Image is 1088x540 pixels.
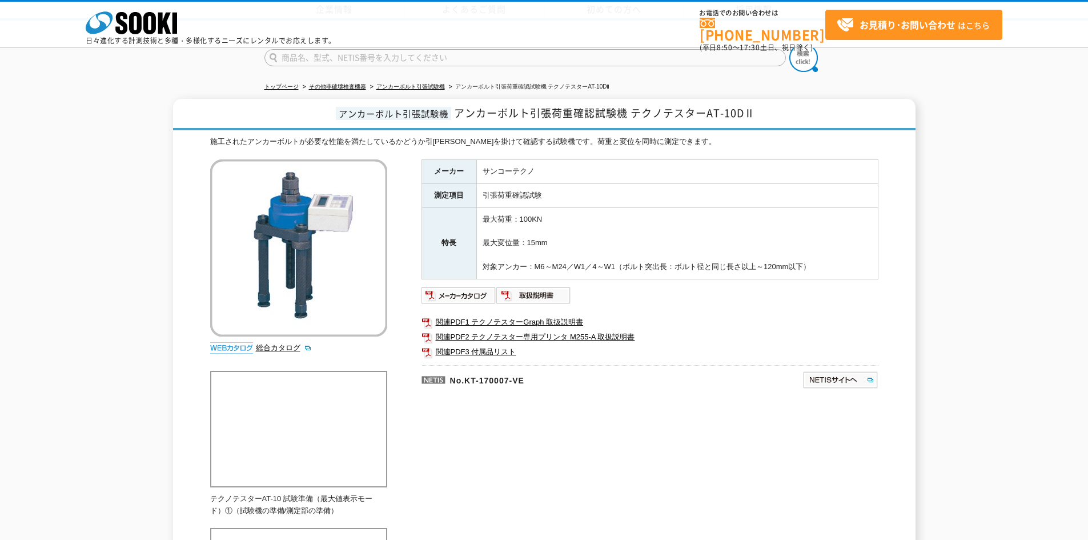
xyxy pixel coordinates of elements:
[421,365,692,393] p: No.KT-170007-VE
[476,183,878,207] td: 引張荷重確認試験
[454,105,755,121] span: アンカーボルト引張荷重確認試験機 テクノテスターAT-10DⅡ
[700,10,825,17] span: お電話でのお問い合わせは
[476,160,878,184] td: サンコーテクノ
[421,345,878,359] a: 関連PDF3 付属品リスト
[421,286,496,305] img: メーカーカタログ
[496,286,571,305] img: 取扱説明書
[700,42,813,53] span: (平日 ～ 土日、祝日除く)
[837,17,990,34] span: はこちら
[210,159,387,337] img: アンカーボルト引張荷重確認試験機 テクノテスターAT-10DⅡ
[421,183,476,207] th: 測定項目
[421,207,476,279] th: 特長
[717,42,733,53] span: 8:50
[210,342,253,354] img: webカタログ
[309,83,366,90] a: その他非破壊検査機器
[496,294,571,302] a: 取扱説明書
[447,81,610,93] li: アンカーボルト引張荷重確認試験機 テクノテスターAT-10DⅡ
[421,160,476,184] th: メーカー
[421,315,878,330] a: 関連PDF1 テクノテスターGraph 取扱説明書
[860,18,955,31] strong: お見積り･お問い合わせ
[256,343,312,352] a: 総合カタログ
[86,37,336,44] p: 日々進化する計測技術と多種・多様化するニーズにレンタルでお応えします。
[421,330,878,345] a: 関連PDF2 テクノテスター専用プリンタ M255-A 取扱説明書
[264,49,786,66] input: 商品名、型式、NETIS番号を入力してください
[740,42,760,53] span: 17:30
[421,294,496,302] a: メーカーカタログ
[376,83,445,90] a: アンカーボルト引張試験機
[210,136,878,148] div: 施工されたアンカーボルトが必要な性能を満たしているかどうか引[PERSON_NAME]を掛けて確認する試験機です。荷重と変位を同時に測定できます。
[264,83,299,90] a: トップページ
[476,207,878,279] td: 最大荷重：100KN 最大変位量：15mm 対象アンカー：M6～M24／W1／4～W1（ボルト突出長：ボルト径と同じ長さ以上～120mm以下）
[789,43,818,72] img: btn_search.png
[336,107,451,120] span: アンカーボルト引張試験機
[210,493,387,517] p: テクノテスターAT-10 試験準備（最大値表示モード）①（試験機の準備/測定部の準備）
[700,18,825,41] a: [PHONE_NUMBER]
[802,371,878,389] img: NETISサイトへ
[825,10,1002,40] a: お見積り･お問い合わせはこちら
